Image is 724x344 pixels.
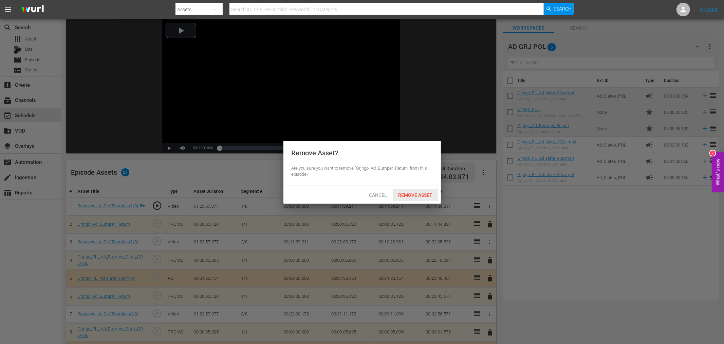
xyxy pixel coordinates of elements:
[554,3,572,15] span: Search
[393,189,438,201] button: Remove Asset
[4,5,12,14] span: menu
[292,149,339,157] div: Remove Asset?
[292,165,433,178] div: Are you sure you want to remove "Grjngo_Ad_Bumper_Return" from this episode?
[393,192,438,198] span: Remove Asset
[544,3,574,15] button: Search
[16,2,49,18] img: ans4CAIJ8jUAAAAAAAAAAAAAAAAAAAAAAAAgQb4GAAAAAAAAAAAAAAAAAAAAAAAAJMjXAAAAAAAAAAAAAAAAAAAAAAAAgAT5G...
[364,192,392,198] span: Cancel
[710,151,716,156] div: 2
[363,189,393,201] button: Cancel
[712,152,724,192] button: Open Feedback Widget
[700,7,718,12] a: Sign Out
